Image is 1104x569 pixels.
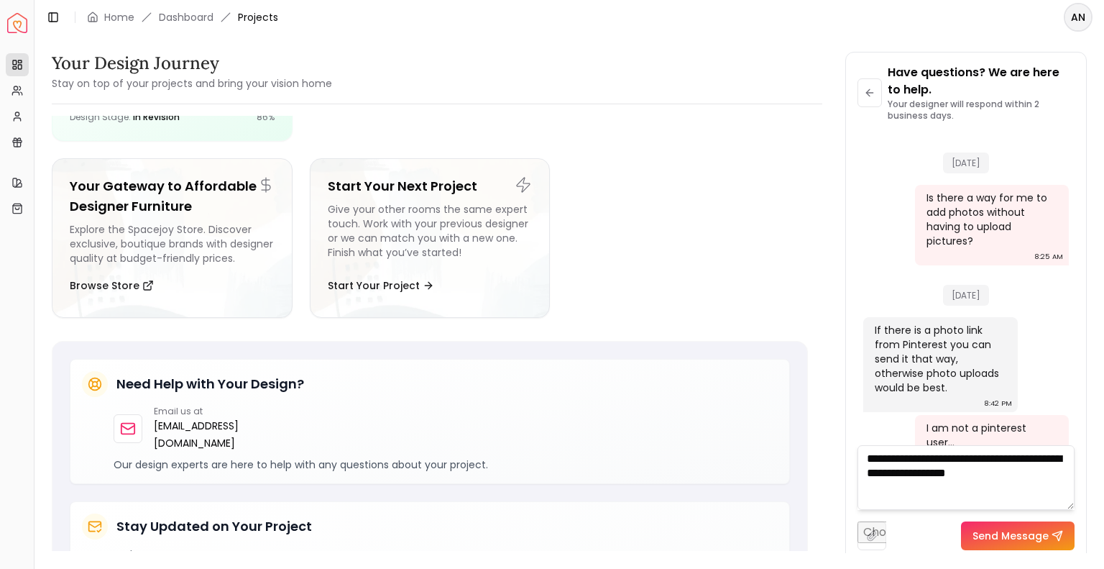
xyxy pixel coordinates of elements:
img: Spacejoy Logo [7,13,27,33]
div: 8:25 AM [1034,250,1063,264]
p: Have questions? We are here to help. [888,64,1075,99]
p: Your designer will respond within 2 business days. [888,99,1075,122]
p: 86 % [257,111,275,123]
h5: Stay Updated on Your Project [116,516,312,537]
p: Design Stage: [70,111,180,123]
span: [DATE] [943,153,989,173]
h5: Your Gateway to Affordable Designer Furniture [70,176,275,217]
span: AN [1065,4,1091,30]
button: Send Message [961,522,1075,550]
a: Home [104,10,134,24]
p: We'll send important updates about your design project via email: [114,548,778,563]
h5: Start Your Next Project [328,176,533,196]
span: In Revision [133,111,180,123]
div: Explore the Spacejoy Store. Discover exclusive, boutique brands with designer quality at budget-f... [70,222,275,265]
button: Browse Store [70,271,154,300]
span: Projects [238,10,278,24]
a: [EMAIL_ADDRESS][DOMAIN_NAME] [154,417,262,452]
a: Dashboard [159,10,213,24]
p: Our design experts are here to help with any questions about your project. [114,458,778,472]
button: Start Your Project [328,271,434,300]
a: Spacejoy [7,13,27,33]
h5: Need Help with Your Design? [116,374,304,394]
a: Start Your Next ProjectGive your other rooms the same expert touch. Work with your previous desig... [310,158,551,318]
h3: Your Design Journey [52,52,332,75]
p: Email us at [154,406,262,417]
button: AN [1064,3,1092,32]
div: If there is a photo link from Pinterest you can send it that way, otherwise photo uploads would b... [875,323,1003,395]
nav: breadcrumb [87,10,278,24]
small: Stay on top of your projects and bring your vision home [52,76,332,91]
div: 8:42 PM [984,396,1012,411]
div: Give your other rooms the same expert touch. Work with your previous designer or we can match you... [328,202,533,265]
div: I am not a pinterest user... [926,421,1055,450]
span: [DATE] [943,285,989,306]
div: Is there a way for me to add photos without having to upload pictures? [926,191,1055,248]
a: Your Gateway to Affordable Designer FurnitureExplore the Spacejoy Store. Discover exclusive, bout... [52,158,293,318]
